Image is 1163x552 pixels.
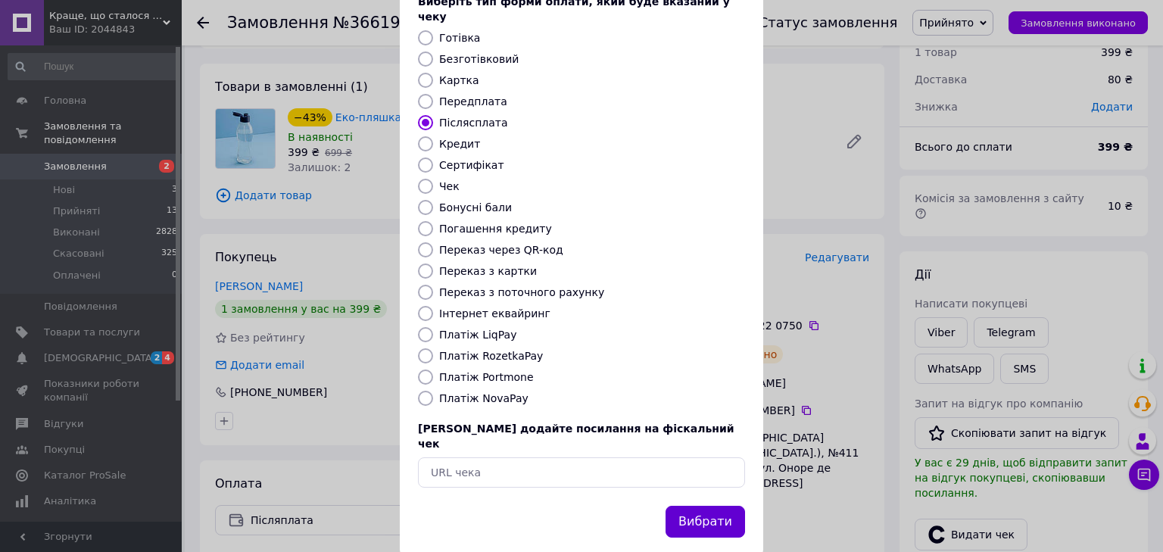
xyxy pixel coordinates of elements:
label: Платіж LiqPay [439,329,516,341]
label: Передплата [439,95,507,108]
span: [PERSON_NAME] додайте посилання на фіскальний чек [418,423,734,450]
label: Чек [439,180,460,192]
label: Платіж Portmone [439,371,534,383]
label: Кредит [439,138,480,150]
label: Погашення кредиту [439,223,552,235]
label: Сертифікат [439,159,504,171]
label: Бонусні бали [439,201,512,214]
label: Переказ з поточного рахунку [439,286,604,298]
label: Безготівковий [439,53,519,65]
label: Інтернет еквайринг [439,307,550,320]
label: Картка [439,74,479,86]
label: Платіж RozetkaPay [439,350,543,362]
label: Переказ через QR-код [439,244,563,256]
label: Переказ з картки [439,265,537,277]
label: Платіж NovaPay [439,392,528,404]
label: Готівка [439,32,480,44]
label: Післясплата [439,117,508,129]
input: URL чека [418,457,745,488]
button: Вибрати [666,506,745,538]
